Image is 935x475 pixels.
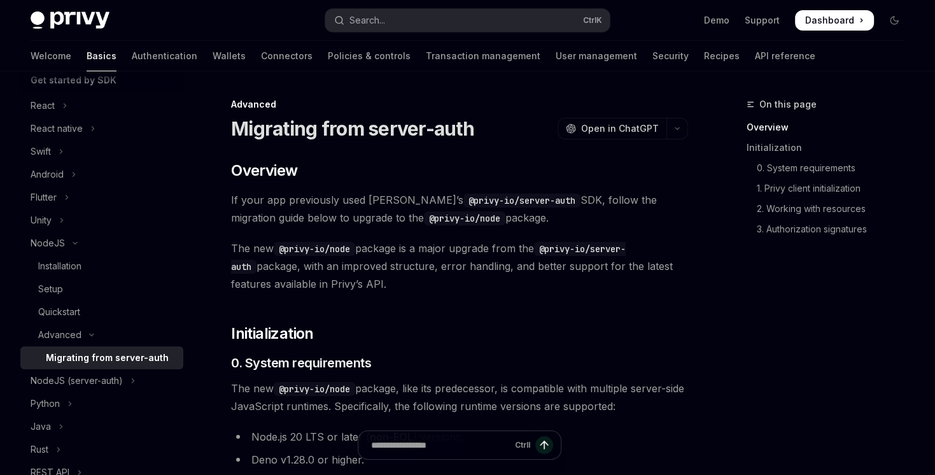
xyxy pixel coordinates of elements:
a: User management [556,41,637,71]
h1: Migrating from server-auth [231,117,474,140]
a: Demo [704,14,729,27]
span: Overview [231,160,297,181]
button: Open search [325,9,610,32]
a: 1. Privy client initialization [747,178,915,199]
span: Initialization [231,323,314,344]
a: Wallets [213,41,246,71]
div: Search... [349,13,385,28]
div: Flutter [31,190,57,205]
code: @privy-io/node [424,211,505,225]
div: Swift [31,144,51,159]
span: Dashboard [805,14,854,27]
a: API reference [755,41,815,71]
button: Toggle Python section [20,392,183,415]
button: Toggle Android section [20,163,183,186]
button: Toggle Swift section [20,140,183,163]
button: Toggle React section [20,94,183,117]
a: Installation [20,255,183,278]
a: Basics [87,41,116,71]
div: NodeJS [31,236,65,251]
span: Open in ChatGPT [581,122,659,135]
div: Advanced [231,98,688,111]
div: Quickstart [38,304,80,320]
a: Welcome [31,41,71,71]
button: Toggle Unity section [20,209,183,232]
button: Toggle dark mode [884,10,904,31]
span: The new package, like its predecessor, is compatible with multiple server-side JavaScript runtime... [231,379,688,415]
a: Setup [20,278,183,301]
code: @privy-io/node [274,382,355,396]
div: Python [31,396,60,411]
a: Security [652,41,689,71]
button: Send message [535,436,553,454]
a: Transaction management [426,41,540,71]
a: Recipes [704,41,740,71]
a: Migrating from server-auth [20,346,183,369]
button: Toggle NodeJS (server-auth) section [20,369,183,392]
a: Policies & controls [328,41,411,71]
a: Initialization [747,138,915,158]
button: Toggle Rust section [20,438,183,461]
input: Ask a question... [371,431,510,459]
div: NodeJS (server-auth) [31,373,123,388]
span: On this page [759,97,817,112]
div: Installation [38,259,81,274]
button: Open in ChatGPT [558,118,666,139]
a: 3. Authorization signatures [747,219,915,239]
img: dark logo [31,11,109,29]
div: Rust [31,442,48,457]
a: Overview [747,117,915,138]
button: Toggle Flutter section [20,186,183,209]
a: Support [745,14,780,27]
button: Toggle NodeJS section [20,232,183,255]
a: Quickstart [20,301,183,323]
div: Android [31,167,64,182]
code: @privy-io/node [274,242,355,256]
button: Toggle Java section [20,415,183,438]
div: React [31,98,55,113]
div: Setup [38,281,63,297]
span: The new package is a major upgrade from the package, with an improved structure, error handling, ... [231,239,688,293]
code: @privy-io/server-auth [463,194,580,208]
div: Advanced [38,327,81,343]
div: Migrating from server-auth [46,350,169,365]
div: React native [31,121,83,136]
a: 0. System requirements [747,158,915,178]
div: Java [31,419,51,434]
button: Toggle React native section [20,117,183,140]
a: Dashboard [795,10,874,31]
span: 0. System requirements [231,354,371,372]
a: Connectors [261,41,313,71]
div: Unity [31,213,52,228]
span: If your app previously used [PERSON_NAME]’s SDK, follow the migration guide below to upgrade to t... [231,191,688,227]
button: Toggle Advanced section [20,323,183,346]
a: 2. Working with resources [747,199,915,219]
a: Authentication [132,41,197,71]
span: Ctrl K [583,15,602,25]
